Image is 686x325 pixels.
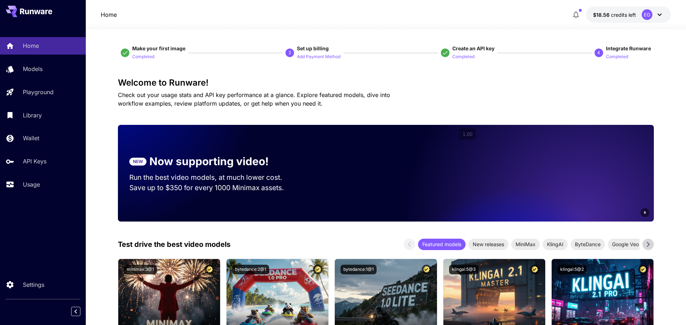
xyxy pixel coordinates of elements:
p: Add Payment Method [297,54,340,60]
span: Integrate Runware [606,45,651,51]
span: 6 [644,210,646,215]
span: MiniMax [511,240,540,248]
p: Test drive the best video models [118,239,230,250]
div: New releases [468,239,508,250]
div: EO [642,9,652,20]
p: Save up to $350 for every 1000 Minimax assets. [129,183,296,193]
button: Completed [132,52,154,61]
p: Models [23,65,43,73]
div: $18.5646 [593,11,636,19]
button: klingai:5@3 [449,265,478,274]
h3: Welcome to Runware! [118,78,654,88]
button: minimax:3@1 [124,265,157,274]
button: Certified Model – Vetted for best performance and includes a commercial license. [313,265,323,274]
button: bytedance:1@1 [340,265,377,274]
span: Set up billing [297,45,329,51]
div: ByteDance [571,239,605,250]
button: $18.5646EO [586,6,671,23]
button: Completed [606,52,628,61]
button: Collapse sidebar [71,307,80,316]
p: Completed [132,54,154,60]
p: API Keys [23,157,46,166]
p: Wallet [23,134,39,142]
p: Now supporting video! [149,153,269,169]
button: Certified Model – Vetted for best performance and includes a commercial license. [205,265,214,274]
div: KlingAI [543,239,568,250]
span: Google Veo [608,240,643,248]
p: 2 [289,50,291,56]
span: ByteDance [571,240,605,248]
button: klingai:5@2 [557,265,587,274]
p: Run the best video models, at much lower cost. [129,172,296,183]
p: Library [23,111,42,120]
div: Google Veo [608,239,643,250]
button: Certified Model – Vetted for best performance and includes a commercial license. [530,265,540,274]
button: bytedance:2@1 [232,265,269,274]
button: Add Payment Method [297,52,340,61]
span: Featured models [418,240,466,248]
span: Create an API key [452,45,494,51]
span: credits left [611,12,636,18]
span: KlingAI [543,240,568,248]
span: Make your first image [132,45,185,51]
nav: breadcrumb [101,10,117,19]
p: Completed [606,54,628,60]
span: New releases [468,240,508,248]
p: Home [23,41,39,50]
div: Featured models [418,239,466,250]
p: Completed [452,54,474,60]
p: NEW [133,158,143,165]
p: Playground [23,88,54,96]
span: Check out your usage stats and API key performance at a glance. Explore featured models, dive int... [118,91,390,107]
button: Certified Model – Vetted for best performance and includes a commercial license. [422,265,431,274]
p: Settings [23,280,44,289]
p: Usage [23,180,40,189]
button: Certified Model – Vetted for best performance and includes a commercial license. [638,265,648,274]
div: MiniMax [511,239,540,250]
a: Home [101,10,117,19]
span: $18.56 [593,12,611,18]
p: 4 [597,50,600,56]
div: Collapse sidebar [76,305,86,318]
button: Completed [452,52,474,61]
